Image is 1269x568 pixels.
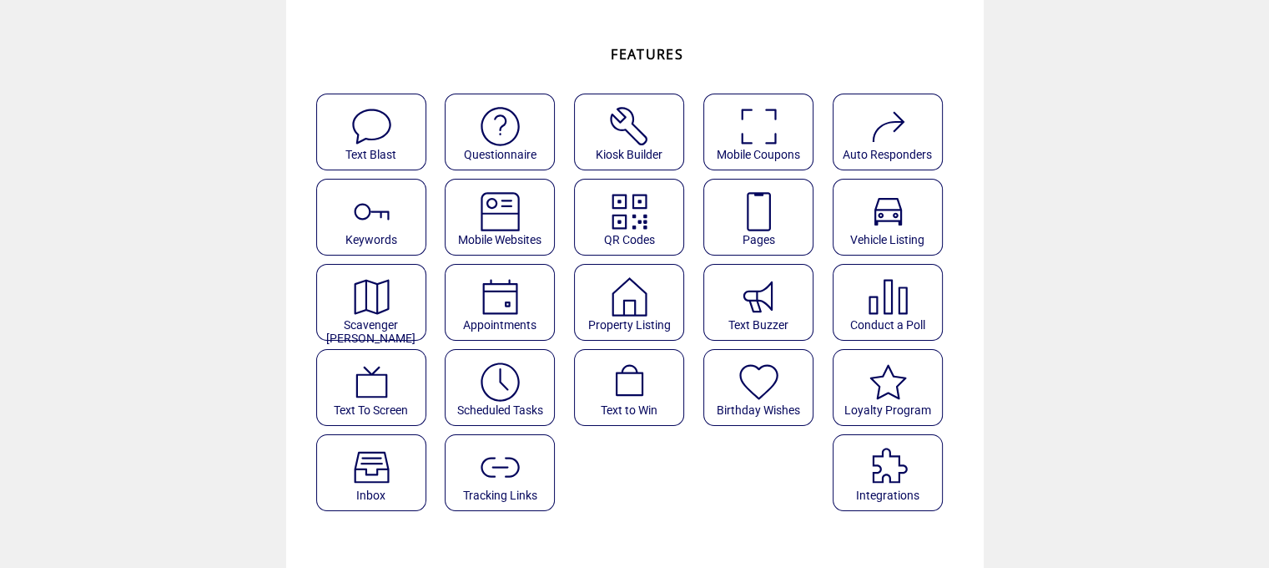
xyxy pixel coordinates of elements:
[345,233,397,246] span: Keywords
[866,104,910,149] img: auto-responders.svg
[737,275,781,319] img: text-buzzer.svg
[866,190,910,234] img: vehicle-listing.svg
[601,403,657,417] span: Text to Win
[350,445,394,489] img: Inbox.svg
[463,489,537,502] span: Tracking Links
[350,360,394,404] img: text-to-screen.svg
[850,233,924,246] span: Vehicle Listing
[464,148,536,161] span: Questionnaire
[463,318,536,332] span: Appointments
[445,349,566,426] a: Scheduled Tasks
[866,445,910,489] img: integrations.svg
[574,349,695,426] a: Text to Win
[478,360,522,404] img: scheduled-tasks.svg
[833,349,954,426] a: Loyalty Program
[350,275,394,319] img: scavenger.svg
[458,233,541,246] span: Mobile Websites
[703,179,824,256] a: Pages
[833,434,954,511] a: Integrations
[843,148,932,161] span: Auto Responders
[574,179,695,256] a: QR Codes
[316,179,437,256] a: Keywords
[607,190,652,234] img: qr.svg
[350,104,394,149] img: text-blast.svg
[833,264,954,341] a: Conduct a Poll
[326,318,415,345] span: Scavenger [PERSON_NAME]
[334,403,408,417] span: Text To Screen
[445,179,566,256] a: Mobile Websites
[737,360,781,404] img: birthday-wishes.svg
[866,275,910,319] img: poll.svg
[445,94,566,170] a: Questionnaire
[866,360,910,404] img: loyalty-program.svg
[457,403,543,417] span: Scheduled Tasks
[607,275,652,319] img: property-listing.svg
[345,148,396,161] span: Text Blast
[844,403,931,417] span: Loyalty Program
[478,190,522,234] img: mobile-websites.svg
[350,190,394,234] img: keywords.svg
[445,434,566,511] a: Tracking Links
[478,445,522,489] img: links.svg
[478,104,522,149] img: questionnaire.svg
[604,233,655,246] span: QR Codes
[316,434,437,511] a: Inbox
[574,264,695,341] a: Property Listing
[356,489,385,502] span: Inbox
[856,489,919,502] span: Integrations
[596,148,662,161] span: Kiosk Builder
[703,349,824,426] a: Birthday Wishes
[478,275,522,319] img: appointments.svg
[737,104,781,149] img: coupons.svg
[717,403,800,417] span: Birthday Wishes
[316,264,437,341] a: Scavenger [PERSON_NAME]
[703,94,824,170] a: Mobile Coupons
[607,104,652,149] img: tool%201.svg
[833,94,954,170] a: Auto Responders
[717,148,800,161] span: Mobile Coupons
[742,233,774,246] span: Pages
[728,318,788,332] span: Text Buzzer
[607,360,652,404] img: text-to-win.svg
[737,190,781,234] img: landing-pages.svg
[316,94,437,170] a: Text Blast
[850,318,925,332] span: Conduct a Poll
[588,318,671,332] span: Property Listing
[833,179,954,256] a: Vehicle Listing
[611,45,683,63] span: FEATURES
[574,94,695,170] a: Kiosk Builder
[703,264,824,341] a: Text Buzzer
[445,264,566,341] a: Appointments
[316,349,437,426] a: Text To Screen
